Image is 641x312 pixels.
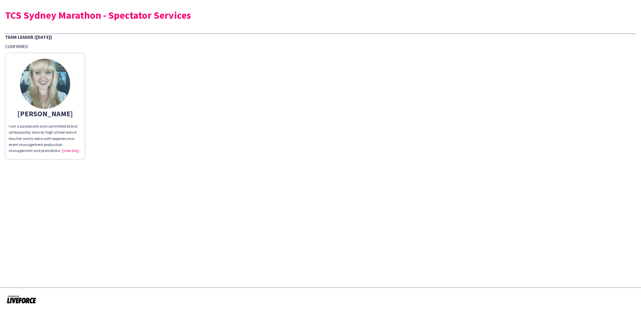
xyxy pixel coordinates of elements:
div: I am a passionate and committed brand ambassador, dancer, high school dance teacher and tv extra ... [9,123,81,154]
div: [PERSON_NAME] [9,111,81,117]
img: thumb-641fbe905719f.jpeg [20,59,70,109]
div: Confirmed [5,43,636,49]
div: Team Leader ([DATE]) [5,33,636,40]
div: TCS Sydney Marathon - Spectator Services [5,10,636,20]
img: Powered by Liveforce [7,295,36,304]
